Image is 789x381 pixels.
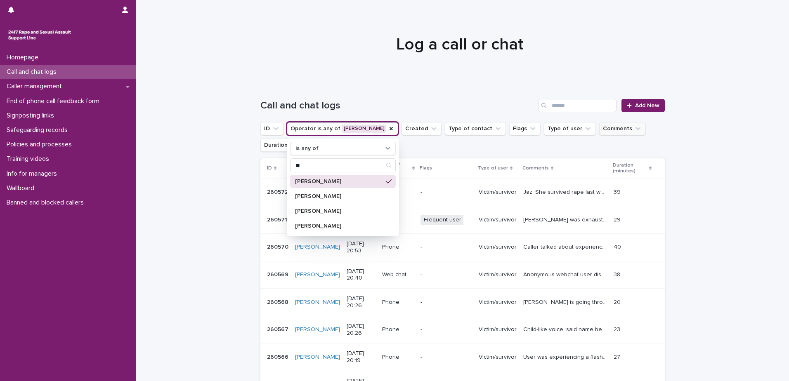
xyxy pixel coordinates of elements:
[479,354,517,361] p: Victim/survivor
[522,164,549,173] p: Comments
[420,164,432,173] p: Flags
[479,326,517,333] p: Victim/survivor
[347,323,376,337] p: [DATE] 20:26
[479,189,517,196] p: Victim/survivor
[420,215,465,225] span: Frequent user
[267,164,272,173] p: ID
[260,343,665,371] tr: 260566260566 [PERSON_NAME] [DATE] 20:19Phone-Victim/survivorUser was experiencing a flashback. Us...
[295,179,383,184] p: [PERSON_NAME]
[479,271,517,278] p: Victim/survivor
[538,99,617,112] input: Search
[3,54,45,61] p: Homepage
[478,164,508,173] p: Type of user
[267,187,290,196] p: 260572
[509,122,541,135] button: Flags
[257,35,662,54] h1: Log a call or chat
[267,270,290,278] p: 260569
[260,122,283,135] button: ID
[347,240,376,254] p: [DATE] 20:53
[3,199,90,207] p: Banned and blocked callers
[420,271,472,278] p: -
[420,326,472,333] p: -
[479,299,517,306] p: Victim/survivor
[295,244,340,251] a: [PERSON_NAME]
[3,170,64,178] p: Info for managers
[3,68,63,76] p: Call and chat logs
[295,326,340,333] a: [PERSON_NAME]
[3,82,69,90] p: Caller management
[479,244,517,251] p: Victim/survivor
[614,325,622,333] p: 23
[260,261,665,289] tr: 260569260569 [PERSON_NAME] [DATE] 20:40Web chat-Victim/survivorAnonymous webchat user discussed v...
[382,299,414,306] p: Phone
[523,352,609,361] p: User was experiencing a flashback. Used grounding techniques and spoke about their cats Phoebe an...
[295,208,383,214] p: [PERSON_NAME]
[290,158,396,172] div: Search
[287,122,398,135] button: Operator
[3,126,74,134] p: Safeguarding records
[295,299,340,306] a: [PERSON_NAME]
[3,141,78,148] p: Policies and processes
[614,187,622,196] p: 39
[260,206,665,234] tr: 260571260571 [PERSON_NAME] [DATE] 20:58PhoneFrequent userVictim/survivor[PERSON_NAME] was exhaust...
[523,297,609,306] p: Lilly is going through therapy at the moment after changing the charity that was helping with her...
[614,242,623,251] p: 40
[614,270,622,278] p: 38
[382,354,414,361] p: Phone
[347,350,376,364] p: [DATE] 20:19
[523,187,609,196] p: Jaz. She survived rape last weekend by a man she knew. Explored her having a conversation with hi...
[267,297,290,306] p: 260568
[445,122,506,135] button: Type of contact
[295,354,340,361] a: [PERSON_NAME]
[3,155,56,163] p: Training videos
[420,354,472,361] p: -
[260,316,665,343] tr: 260567260567 [PERSON_NAME] [DATE] 20:26Phone-Victim/survivorChild-like voice, said name began wit...
[7,27,73,43] img: rhQMoQhaT3yELyF149Cw
[295,145,319,152] p: is any of
[295,193,383,199] p: [PERSON_NAME]
[3,184,41,192] p: Wallboard
[544,122,596,135] button: Type of user
[613,161,647,176] p: Duration (minutes)
[260,233,665,261] tr: 260570260570 [PERSON_NAME] [DATE] 20:53Phone-Victim/survivorCaller talked about experiencing voye...
[420,189,472,196] p: -
[260,139,328,152] button: Duration (minutes)
[295,271,340,278] a: [PERSON_NAME]
[347,295,376,309] p: [DATE] 20:26
[614,352,622,361] p: 27
[382,326,414,333] p: Phone
[267,215,289,223] p: 260571
[523,242,609,251] p: Caller talked about experiencing voyeurism and sexual harassment. Talked about the impact of this...
[267,352,290,361] p: 260566
[402,122,442,135] button: Created
[523,215,609,223] p: Abbie was exhausted and tearful- very busy with work and family- anxious about family trip. Explo...
[347,268,376,282] p: [DATE] 20:40
[260,289,665,316] tr: 260568260568 [PERSON_NAME] [DATE] 20:26Phone-Victim/survivor[PERSON_NAME] is going through therap...
[260,179,665,206] tr: 260572260572 [PERSON_NAME] [DATE] 21:00Phone-Victim/survivorJaz. She survived rape last weekend b...
[479,216,517,223] p: Victim/survivor
[635,103,659,108] span: Add New
[291,159,395,172] input: Search
[599,122,646,135] button: Comments
[523,270,609,278] p: Anonymous webchat user discussed violence and abuse, emotions, impacts, trauma responses, emotion...
[267,325,290,333] p: 260567
[260,100,535,112] h1: Call and chat logs
[3,97,106,105] p: End of phone call feedback form
[614,215,622,223] p: 29
[382,271,414,278] p: Web chat
[3,112,61,120] p: Signposting links
[295,223,383,229] p: [PERSON_NAME]
[614,297,622,306] p: 20
[420,299,472,306] p: -
[523,325,609,333] p: Child-like voice, said name began with E, rhymed with worker's. At aunt's whilst work done on fam...
[382,244,414,251] p: Phone
[420,244,472,251] p: -
[621,99,665,112] a: Add New
[267,242,290,251] p: 260570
